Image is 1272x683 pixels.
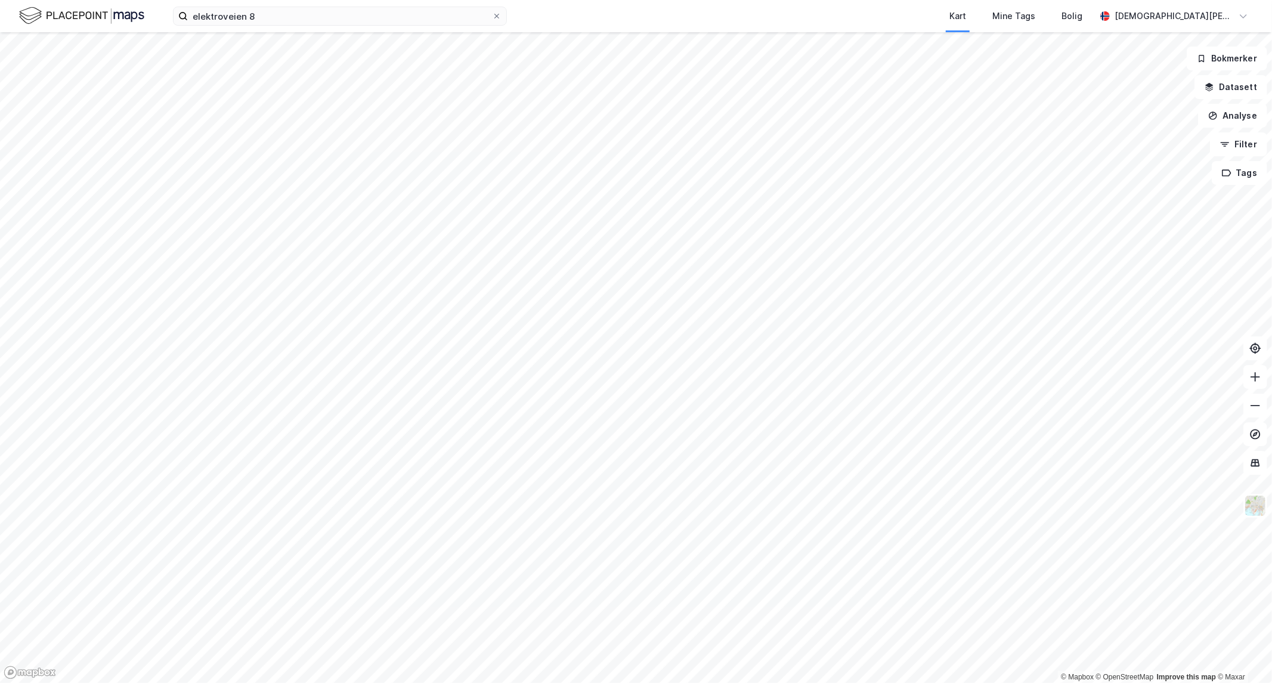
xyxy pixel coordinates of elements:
a: Mapbox [1061,673,1094,681]
a: Mapbox homepage [4,666,56,679]
button: Analyse [1198,104,1267,128]
iframe: Chat Widget [1212,626,1272,683]
div: Kart [949,9,966,23]
a: Improve this map [1157,673,1216,681]
div: Mine Tags [992,9,1035,23]
button: Filter [1210,132,1267,156]
div: [DEMOGRAPHIC_DATA][PERSON_NAME] [1115,9,1234,23]
img: Z [1244,495,1267,517]
input: Søk på adresse, matrikkel, gårdeiere, leietakere eller personer [188,7,492,25]
button: Datasett [1194,75,1267,99]
button: Bokmerker [1187,47,1267,70]
div: Kontrollprogram for chat [1212,626,1272,683]
a: OpenStreetMap [1096,673,1154,681]
div: Bolig [1061,9,1082,23]
button: Tags [1212,161,1267,185]
img: logo.f888ab2527a4732fd821a326f86c7f29.svg [19,5,144,26]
